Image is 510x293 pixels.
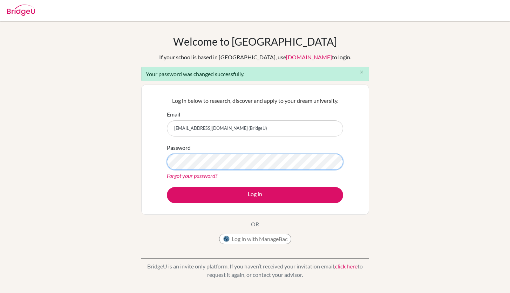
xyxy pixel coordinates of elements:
[219,234,291,244] button: Log in with ManageBac
[251,220,259,228] p: OR
[141,67,369,81] div: Your password was changed successfully.
[167,144,191,152] label: Password
[335,263,358,269] a: click here
[141,262,369,279] p: BridgeU is an invite only platform. If you haven’t received your invitation email, to request it ...
[355,67,369,78] button: Close
[7,5,35,16] img: Bridge-U
[173,35,337,48] h1: Welcome to [GEOGRAPHIC_DATA]
[159,53,351,61] div: If your school is based in [GEOGRAPHIC_DATA], use to login.
[359,69,364,75] i: close
[286,54,332,60] a: [DOMAIN_NAME]
[167,187,343,203] button: Log in
[167,172,217,179] a: Forgot your password?
[167,96,343,105] p: Log in below to research, discover and apply to your dream university.
[167,110,180,119] label: Email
